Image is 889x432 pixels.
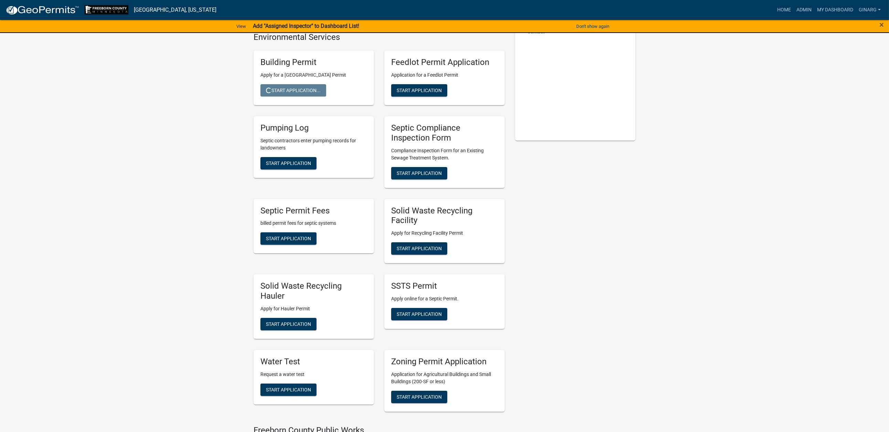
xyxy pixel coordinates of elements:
span: × [879,20,884,30]
span: Start Application [397,246,442,251]
span: Start Application... [266,88,321,93]
h5: Water Test [260,357,367,367]
strong: Add "Assigned Inspector" to Dashboard List! [253,23,359,29]
h5: Zoning Permit Application [391,357,498,367]
button: Start Application [391,84,447,97]
button: Start Application... [260,84,326,97]
p: Compliance Inspection Form for an Existing Sewage Treatment System. [391,147,498,162]
p: Application for Agricultural Buildings and Small Buildings (200-SF or less) [391,371,498,385]
a: My Dashboard [814,3,856,16]
button: Start Application [260,318,317,330]
span: Start Application [397,88,442,93]
span: Start Application [266,236,311,241]
p: Septic contractors enter pumping records for landowners [260,137,367,152]
a: View [234,21,249,32]
button: Start Application [391,391,447,403]
p: Apply for Hauler Permit [260,305,367,312]
h5: Pumping Log [260,123,367,133]
h5: Septic Permit Fees [260,206,367,216]
h5: Feedlot Permit Application [391,57,498,67]
button: Start Application [391,242,447,255]
p: Application for a Feedlot Permit [391,71,498,79]
span: Start Application [266,387,311,392]
h5: SSTS Permit [391,281,498,291]
button: Start Application [391,308,447,320]
button: Close [879,21,884,29]
p: Apply for a [GEOGRAPHIC_DATA] Permit [260,71,367,79]
p: billed permit fees for septic systems [260,220,367,227]
img: Freeborn County, Minnesota [85,5,128,14]
button: Don't show again [574,21,612,32]
h5: Solid Waste Recycling Hauler [260,281,367,301]
p: Request a water test [260,371,367,378]
h5: Septic Compliance Inspection Form [391,123,498,143]
h4: Environmental Services [254,32,505,42]
a: Home [774,3,794,16]
p: Apply online for a Septic Permit. [391,295,498,302]
button: Start Application [260,232,317,245]
span: Start Application [397,170,442,176]
button: Start Application [260,157,317,169]
button: Start Application [260,384,317,396]
a: ginarg [856,3,883,16]
span: Start Application [397,394,442,399]
h5: Solid Waste Recycling Facility [391,206,498,226]
a: [GEOGRAPHIC_DATA], [US_STATE] [134,4,216,16]
h5: Building Permit [260,57,367,67]
button: Start Application [391,167,447,179]
span: Start Application [397,311,442,317]
span: Start Application [266,321,311,326]
p: Apply for Recycling Facility Permit [391,230,498,237]
a: Admin [794,3,814,16]
span: Start Application [266,160,311,166]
